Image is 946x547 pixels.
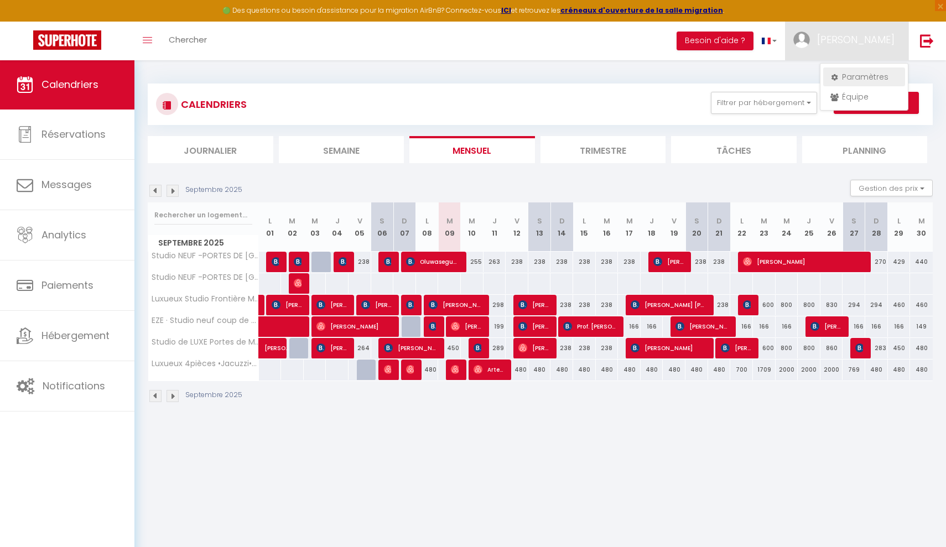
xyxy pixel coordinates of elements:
[851,216,856,226] abbr: S
[855,337,863,358] span: [PERSON_NAME]
[785,22,908,60] a: ... [PERSON_NAME]
[294,273,302,294] span: [PERSON_NAME]
[618,252,641,272] div: 238
[596,252,618,272] div: 238
[865,202,888,252] th: 28
[279,136,404,163] li: Semaine
[185,185,242,195] p: Septembre 2025
[560,6,723,15] strong: créneaux d'ouverture de la salle migration
[41,127,106,141] span: Réservations
[798,202,820,252] th: 25
[888,316,911,337] div: 166
[823,67,905,86] a: Paramètres
[798,295,820,315] div: 800
[793,32,810,48] img: ...
[888,360,911,380] div: 480
[272,294,302,315] span: [PERSON_NAME]
[339,251,346,272] span: [PERSON_NAME]
[596,295,618,315] div: 238
[550,338,573,358] div: 238
[150,360,261,368] span: Luxueux 4pièces •Jacuzzi•Piscine ~Frontière Monaco
[150,316,261,325] span: EZE · Studio neuf coup de coeur entre Èze et [GEOGRAPHIC_DATA]
[641,360,663,380] div: 480
[573,252,596,272] div: 238
[649,216,654,226] abbr: J
[446,216,453,226] abbr: M
[506,202,528,252] th: 12
[671,136,797,163] li: Tâches
[888,338,911,358] div: 450
[148,136,273,163] li: Journalier
[272,251,279,272] span: [PERSON_NAME]-Verkuijlen
[776,202,798,252] th: 24
[653,251,684,272] span: [PERSON_NAME]
[438,202,461,252] th: 09
[492,216,497,226] abbr: J
[604,216,610,226] abbr: M
[451,316,481,337] span: [PERSON_NAME]
[596,202,618,252] th: 16
[721,337,751,358] span: [PERSON_NAME]
[753,202,776,252] th: 23
[474,359,504,380] span: Artemii Tatarnitchii
[259,202,282,252] th: 01
[425,216,429,226] abbr: L
[41,228,86,242] span: Analytics
[384,359,392,380] span: [PERSON_NAME]
[384,337,437,358] span: [PERSON_NAME]
[920,34,934,48] img: logout
[783,216,790,226] abbr: M
[550,252,573,272] div: 238
[41,329,110,342] span: Hébergement
[798,338,820,358] div: 800
[349,202,371,252] th: 05
[888,252,911,272] div: 429
[550,202,573,252] th: 14
[41,77,98,91] span: Calendriers
[753,295,776,315] div: 600
[631,294,706,315] span: [PERSON_NAME] [PERSON_NAME]
[438,338,461,358] div: 450
[484,252,506,272] div: 263
[820,202,843,252] th: 26
[807,216,811,226] abbr: J
[461,252,484,272] div: 255
[416,202,439,252] th: 08
[501,6,511,15] a: ICI
[888,202,911,252] th: 29
[559,216,565,226] abbr: D
[694,216,699,226] abbr: S
[150,273,261,282] span: Studio NEUF -PORTES DE [GEOGRAPHIC_DATA] -CONFORT -Wifi -Clim
[484,316,506,337] div: 199
[294,251,302,272] span: [PERSON_NAME]
[384,251,392,272] span: Céleste Maison
[708,202,731,252] th: 21
[641,202,663,252] th: 18
[484,295,506,315] div: 298
[537,216,542,226] abbr: S
[469,216,475,226] abbr: M
[371,202,394,252] th: 06
[506,360,528,380] div: 480
[753,338,776,358] div: 600
[33,30,101,50] img: Super Booking
[910,360,933,380] div: 480
[316,294,347,315] span: [PERSON_NAME]
[178,92,247,117] h3: CALENDRIERS
[631,337,706,358] span: [PERSON_NAME]
[304,202,326,252] th: 03
[573,360,596,380] div: 480
[406,359,414,380] span: [PERSON_NAME]
[406,251,459,272] span: Oluwasegun Wemimo
[761,216,767,226] abbr: M
[810,316,841,337] span: [PERSON_NAME]
[380,216,384,226] abbr: S
[663,202,685,252] th: 19
[672,216,677,226] abbr: V
[708,360,731,380] div: 480
[641,316,663,337] div: 166
[820,360,843,380] div: 2000
[461,202,484,252] th: 10
[817,33,895,46] span: [PERSON_NAME]
[316,316,392,337] span: [PERSON_NAME]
